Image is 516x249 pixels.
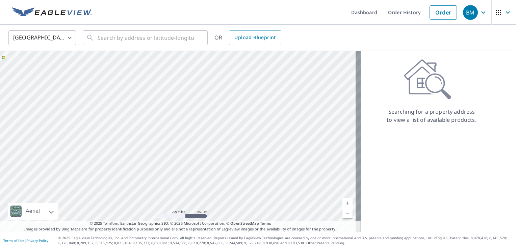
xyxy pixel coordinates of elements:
div: Aerial [24,203,42,220]
a: Terms [260,221,271,226]
a: Current Level 5, Zoom In [342,198,353,208]
div: BM [463,5,478,20]
input: Search by address or latitude-longitude [98,28,194,47]
p: © 2025 Eagle View Technologies, Inc. and Pictometry International Corp. All Rights Reserved. Repo... [58,236,513,246]
span: © 2025 TomTom, Earthstar Geographics SIO, © 2025 Microsoft Corporation, © [90,221,271,226]
div: OR [214,30,281,45]
a: Order [430,5,457,20]
div: Aerial [8,203,58,220]
p: Searching for a property address to view a list of available products. [386,108,477,124]
a: OpenStreetMap [230,221,259,226]
a: Privacy Policy [26,238,48,243]
a: Current Level 5, Zoom Out [342,208,353,218]
span: Upload Blueprint [234,33,276,42]
p: | [3,239,48,243]
div: [GEOGRAPHIC_DATA] [8,28,76,47]
a: Upload Blueprint [229,30,281,45]
img: EV Logo [12,7,92,18]
a: Terms of Use [3,238,24,243]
